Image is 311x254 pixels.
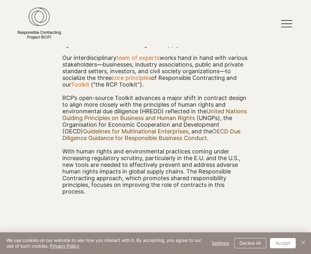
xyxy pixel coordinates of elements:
[71,81,89,88] a: Toolkit
[234,238,266,248] button: Decline All
[300,237,307,249] button: Close
[116,54,160,61] a: team of experts
[212,238,229,248] span: Settings
[62,148,240,195] span: With human rights and environmental practices coming under increasing regulatory scrutiny, partic...
[6,237,204,249] span: We use cookies on our website to see how you interact with it. By accepting, you agree to our use...
[89,81,144,88] span: (“the RCP Toolkit”).
[62,108,247,121] a: United Nations Guiding Principles on Business and Human Rights
[62,54,247,88] span: Our interdisciplinary works hand in hand with various stakeholders—businesses, industry associati...
[270,238,296,248] button: Accept
[112,74,151,81] a: core principles
[300,239,307,246] img: Close
[17,30,61,39] a: Responsible ContractingProject (RCP)
[197,115,220,121] span: (UNGPs)
[62,128,240,141] a: OECD Due Diligence Guidance for Responsible Business Conduct
[83,128,188,135] a: Guidelines for Multinational Enterprises
[62,95,249,141] p: RCP’s open-source Toolkit advances a major shift in contract design to align more closely with th...
[50,243,79,249] a: Privacy Policy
